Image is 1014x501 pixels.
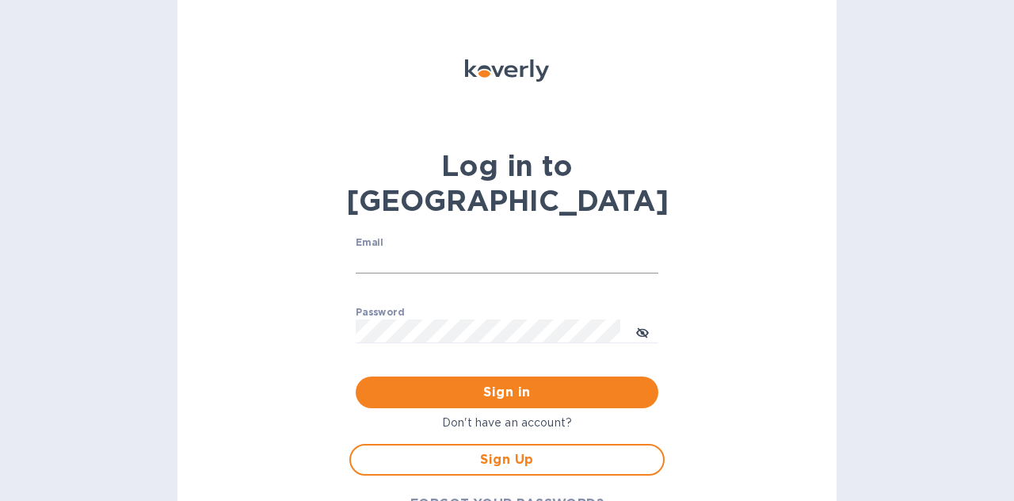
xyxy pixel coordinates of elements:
[627,316,658,347] button: toggle password visibility
[364,450,650,469] span: Sign Up
[356,308,404,318] label: Password
[368,383,646,402] span: Sign in
[356,377,658,408] button: Sign in
[349,415,665,431] p: Don't have an account?
[356,239,383,248] label: Email
[346,148,669,218] b: Log in to [GEOGRAPHIC_DATA]
[465,59,549,82] img: Koverly
[349,444,665,476] button: Sign Up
